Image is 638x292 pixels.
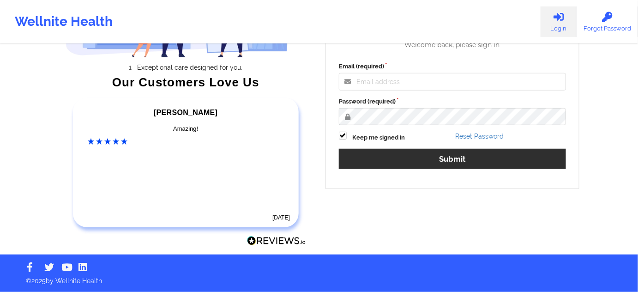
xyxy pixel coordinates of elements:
time: [DATE] [272,214,290,221]
button: Submit [339,149,566,169]
a: Forgot Password [577,6,638,37]
label: Password (required) [339,97,566,106]
p: © 2025 by Wellnite Health [19,270,619,286]
input: Email address [339,73,566,91]
li: Exceptional care designed for you. [73,64,306,71]
a: Login [541,6,577,37]
span: [PERSON_NAME] [154,109,217,116]
div: Amazing! [88,124,284,134]
div: Our Customers Love Us [66,78,307,87]
a: Reviews.io Logo [247,236,306,248]
img: Reviews.io Logo [247,236,306,246]
label: Email (required) [339,62,566,71]
label: Keep me signed in [352,133,405,142]
div: Welcome back, please sign in [332,41,572,49]
a: Reset Password [456,133,504,140]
